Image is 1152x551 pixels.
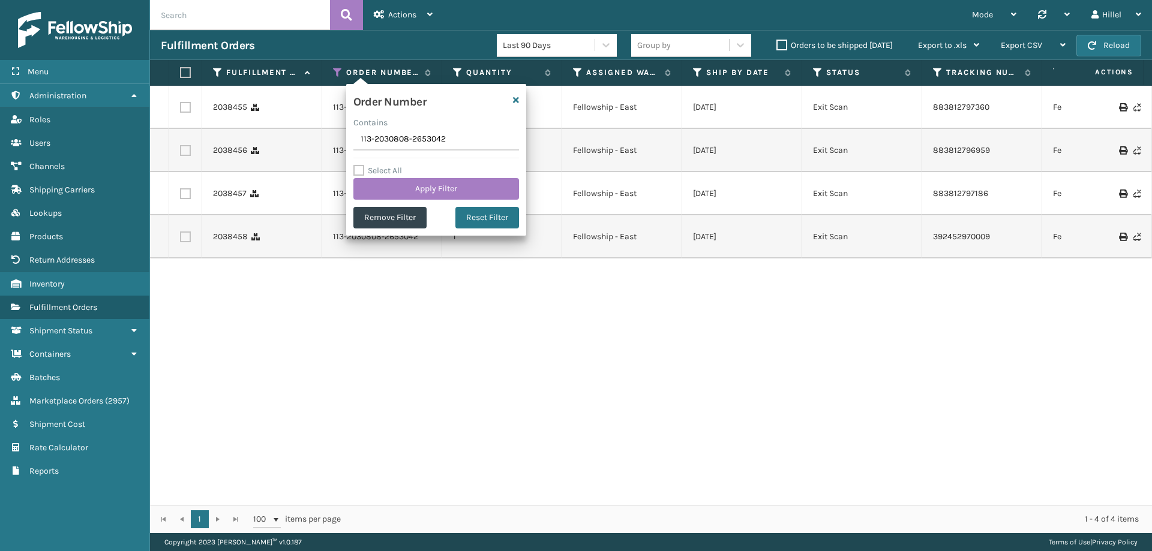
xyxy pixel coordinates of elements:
i: Print Label [1119,189,1126,198]
td: [DATE] [682,86,802,129]
a: 2038455 [213,101,247,113]
a: 392452970009 [933,231,990,242]
label: Order Number [346,67,419,78]
span: Export CSV [1001,40,1042,50]
span: Users [29,138,50,148]
td: [DATE] [682,172,802,215]
i: Print Label [1119,233,1126,241]
span: Marketplace Orders [29,396,103,406]
a: 2038457 [213,188,247,200]
td: Exit Scan [802,215,922,258]
td: Fellowship - East [562,172,682,215]
td: Fellowship - East [562,86,682,129]
p: Copyright 2023 [PERSON_NAME]™ v 1.0.187 [164,533,302,551]
div: | [1049,533,1138,551]
h4: Order Number [353,91,426,109]
span: Shipment Cost [29,419,85,429]
a: 2038456 [213,144,247,156]
button: Remove Filter [353,207,427,228]
td: Exit Scan [802,129,922,172]
td: 1 [442,215,562,258]
label: Quantity [466,67,539,78]
td: Fellowship - East [562,215,682,258]
a: Privacy Policy [1092,538,1138,546]
td: [DATE] [682,129,802,172]
label: Status [826,67,899,78]
span: Containers [29,349,71,359]
td: Exit Scan [802,86,922,129]
span: Return Addresses [29,255,95,265]
span: items per page [253,510,341,528]
span: Products [29,231,63,242]
i: Never Shipped [1133,189,1141,198]
a: Terms of Use [1049,538,1090,546]
i: Never Shipped [1133,103,1141,112]
div: Last 90 Days [503,39,596,52]
span: Inventory [29,279,65,289]
img: logo [18,12,132,48]
label: Orders to be shipped [DATE] [776,40,893,50]
span: Channels [29,161,65,171]
span: Reports [29,466,59,476]
a: 883812797186 [933,188,988,198]
a: 2038458 [213,231,248,243]
a: 113-2030808-2653042 [333,144,418,156]
span: Shipping Carriers [29,185,95,195]
span: Export to .xls [918,40,967,50]
span: Shipment Status [29,326,92,336]
td: Fellowship - East [562,129,682,172]
span: Mode [972,10,993,20]
button: Reset Filter [455,207,519,228]
a: 113-2030808-2653042 [333,101,418,113]
label: Ship By Date [706,67,779,78]
span: Actions [388,10,416,20]
button: Apply Filter [353,178,519,200]
span: Actions [1057,62,1141,82]
i: Never Shipped [1133,233,1141,241]
span: Rate Calculator [29,442,88,453]
a: 113-2030808-2653042 [333,188,418,200]
label: Fulfillment Order Id [226,67,299,78]
span: Lookups [29,208,62,218]
i: Print Label [1119,103,1126,112]
span: Menu [28,67,49,77]
span: ( 2957 ) [105,396,130,406]
input: Type the text you wish to filter on [353,129,519,150]
span: Roles [29,115,50,125]
span: 100 [253,513,271,525]
span: Administration [29,91,86,101]
label: Select All [353,165,402,176]
button: Reload [1076,35,1141,56]
h3: Fulfillment Orders [161,38,254,53]
i: Never Shipped [1133,146,1141,155]
a: 113-2030808-2653042 [333,231,418,243]
div: 1 - 4 of 4 items [358,513,1139,525]
label: Contains [353,116,388,129]
td: Exit Scan [802,172,922,215]
a: 1 [191,510,209,528]
td: [DATE] [682,215,802,258]
a: 883812796959 [933,145,990,155]
a: 883812797360 [933,102,989,112]
div: Group by [637,39,671,52]
span: Fulfillment Orders [29,302,97,312]
label: Assigned Warehouse [586,67,659,78]
span: Batches [29,372,60,383]
label: Tracking Number [946,67,1019,78]
i: Print Label [1119,146,1126,155]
